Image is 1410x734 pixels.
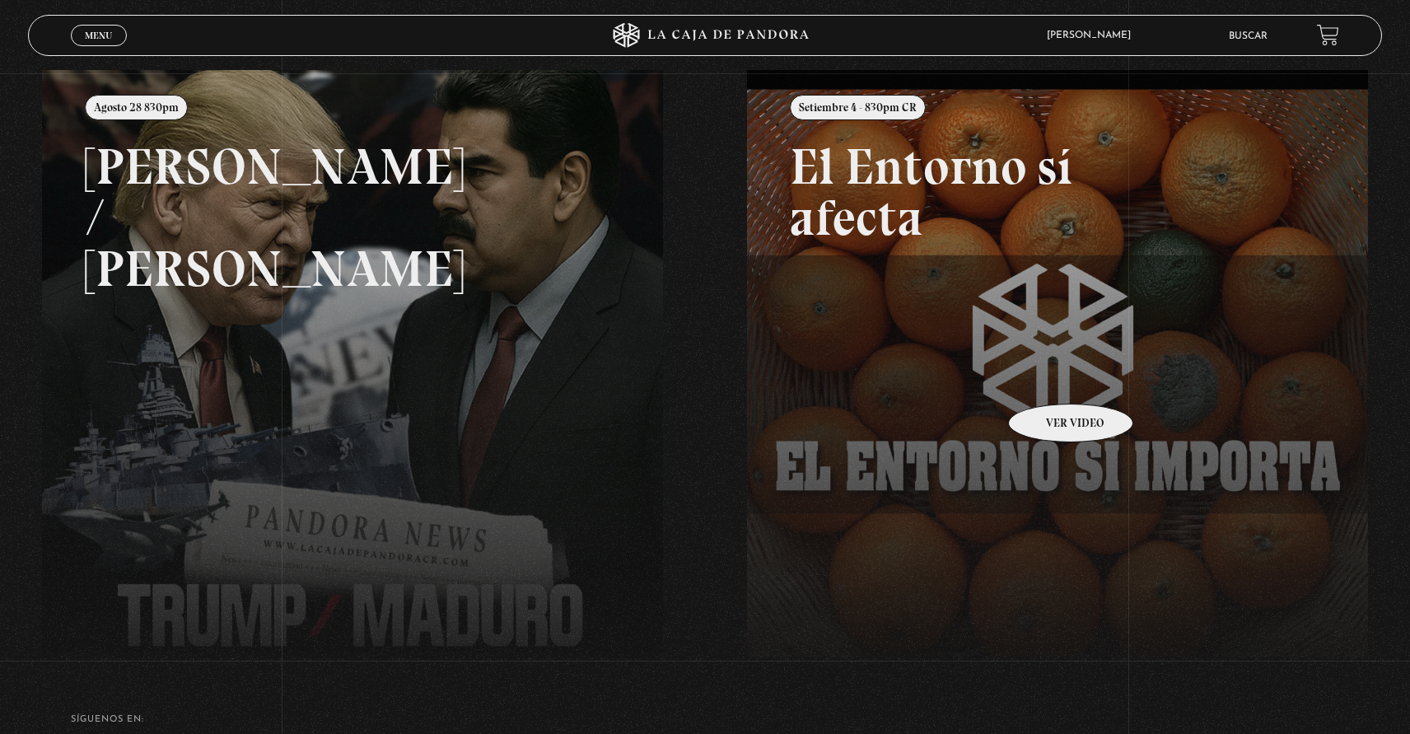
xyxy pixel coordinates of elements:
span: Menu [85,30,112,40]
a: Buscar [1229,31,1268,41]
span: Cerrar [79,44,118,56]
h4: SÍguenos en: [71,715,1340,724]
span: [PERSON_NAME] [1039,30,1147,40]
a: View your shopping cart [1317,24,1339,46]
